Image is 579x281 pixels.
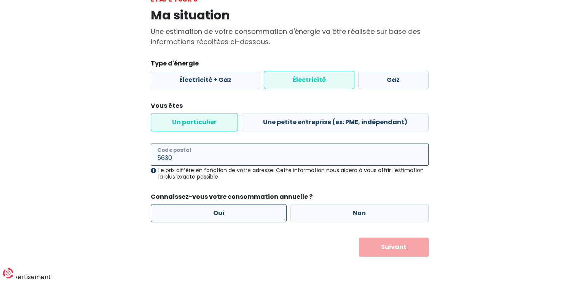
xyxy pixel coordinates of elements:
[359,238,429,257] button: Suivant
[290,204,429,222] label: Non
[151,101,429,113] legend: Vous êtes
[151,144,429,166] input: 1000
[151,71,260,89] label: Électricité + Gaz
[151,8,429,22] h1: Ma situation
[358,71,429,89] label: Gaz
[151,192,429,204] legend: Connaissez-vous votre consommation annuelle ?
[151,59,429,71] legend: Type d'énergie
[242,113,429,131] label: Une petite entreprise (ex: PME, indépendant)
[151,167,429,180] div: Le prix diffère en fonction de votre adresse. Cette information nous aidera à vous offrir l'estim...
[151,204,287,222] label: Oui
[264,71,354,89] label: Électricité
[151,26,429,47] p: Une estimation de votre consommation d'énergie va être réalisée sur base des informations récolté...
[151,113,238,131] label: Un particulier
